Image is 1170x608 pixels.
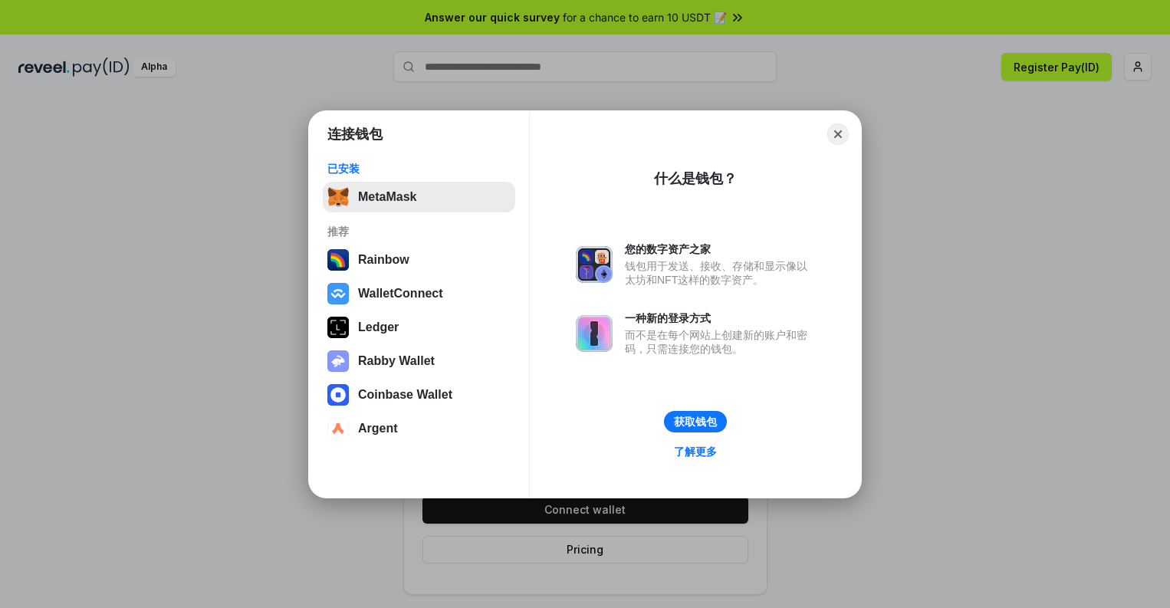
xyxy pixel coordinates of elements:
div: Coinbase Wallet [358,388,452,402]
div: 而不是在每个网站上创建新的账户和密码，只需连接您的钱包。 [625,328,815,356]
div: 推荐 [327,225,511,238]
div: 钱包用于发送、接收、存储和显示像以太坊和NFT这样的数字资产。 [625,259,815,287]
div: 一种新的登录方式 [625,311,815,325]
button: MetaMask [323,182,515,212]
img: svg+xml,%3Csvg%20xmlns%3D%22http%3A%2F%2Fwww.w3.org%2F2000%2Fsvg%22%20fill%3D%22none%22%20viewBox... [576,246,613,283]
button: Coinbase Wallet [323,380,515,410]
div: Ledger [358,320,399,334]
button: Ledger [323,312,515,343]
img: svg+xml,%3Csvg%20width%3D%2228%22%20height%3D%2228%22%20viewBox%3D%220%200%2028%2028%22%20fill%3D... [327,418,349,439]
div: 已安装 [327,162,511,176]
div: Rainbow [358,253,409,267]
div: Rabby Wallet [358,354,435,368]
button: WalletConnect [323,278,515,309]
button: 获取钱包 [664,411,727,432]
h1: 连接钱包 [327,125,383,143]
div: 您的数字资产之家 [625,242,815,256]
img: svg+xml,%3Csvg%20width%3D%2228%22%20height%3D%2228%22%20viewBox%3D%220%200%2028%2028%22%20fill%3D... [327,283,349,304]
img: svg+xml,%3Csvg%20xmlns%3D%22http%3A%2F%2Fwww.w3.org%2F2000%2Fsvg%22%20fill%3D%22none%22%20viewBox... [576,315,613,352]
div: 获取钱包 [674,415,717,429]
div: MetaMask [358,190,416,204]
img: svg+xml,%3Csvg%20xmlns%3D%22http%3A%2F%2Fwww.w3.org%2F2000%2Fsvg%22%20fill%3D%22none%22%20viewBox... [327,350,349,372]
button: Rabby Wallet [323,346,515,376]
button: Argent [323,413,515,444]
img: svg+xml,%3Csvg%20xmlns%3D%22http%3A%2F%2Fwww.w3.org%2F2000%2Fsvg%22%20width%3D%2228%22%20height%3... [327,317,349,338]
button: Rainbow [323,245,515,275]
img: svg+xml,%3Csvg%20width%3D%2228%22%20height%3D%2228%22%20viewBox%3D%220%200%2028%2028%22%20fill%3D... [327,384,349,406]
div: 什么是钱包？ [654,169,737,188]
div: Argent [358,422,398,435]
div: WalletConnect [358,287,443,301]
div: 了解更多 [674,445,717,458]
button: Close [827,123,849,145]
a: 了解更多 [665,442,726,462]
img: svg+xml,%3Csvg%20width%3D%22120%22%20height%3D%22120%22%20viewBox%3D%220%200%20120%20120%22%20fil... [327,249,349,271]
img: svg+xml,%3Csvg%20fill%3D%22none%22%20height%3D%2233%22%20viewBox%3D%220%200%2035%2033%22%20width%... [327,186,349,208]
